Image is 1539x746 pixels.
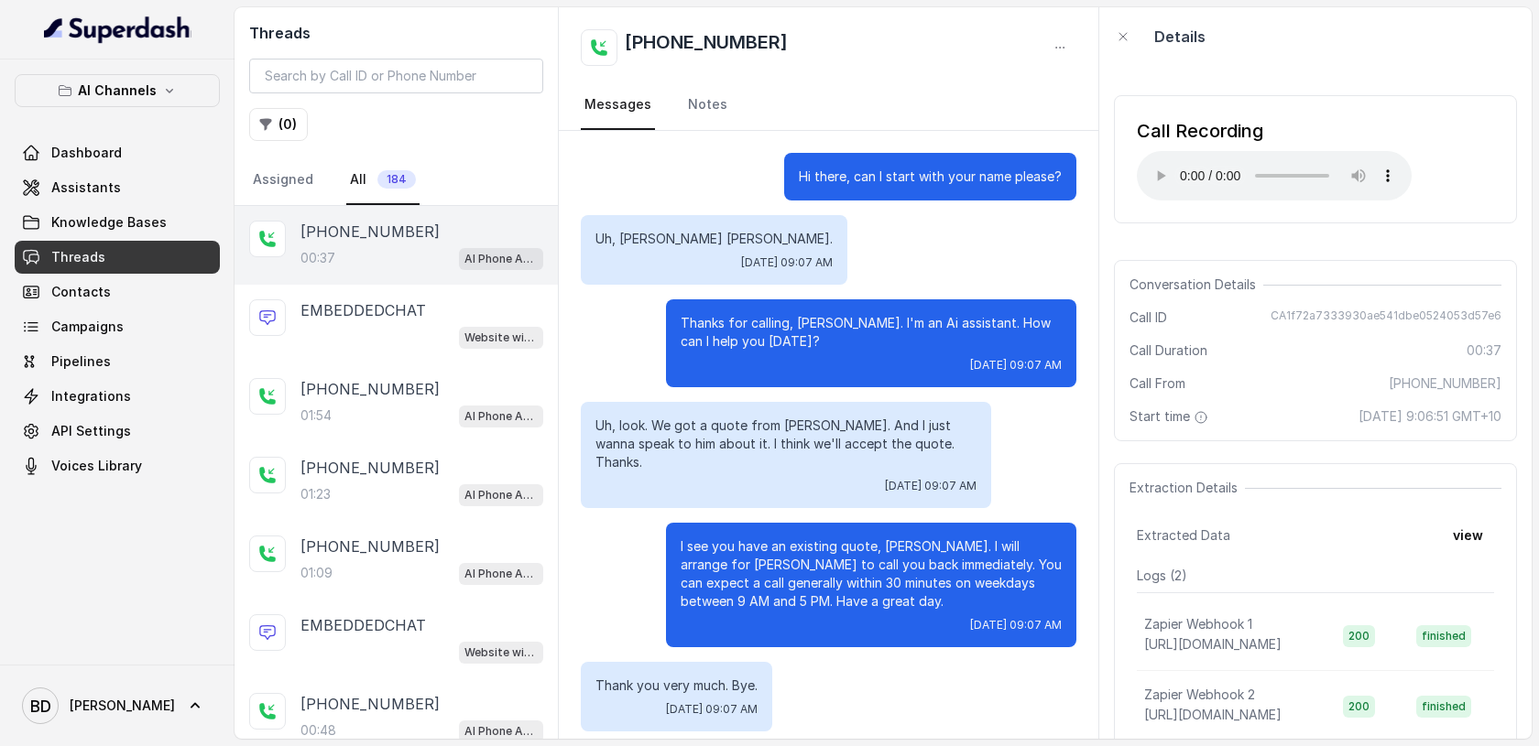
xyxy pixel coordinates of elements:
[15,680,220,731] a: [PERSON_NAME]
[78,80,157,102] p: AI Channels
[581,81,655,130] a: Messages
[249,156,543,205] nav: Tabs
[15,380,220,413] a: Integrations
[1271,308,1501,327] span: CA1f72a7333930ae541dbe0524053d57e6
[681,537,1062,611] p: I see you have an existing quote, [PERSON_NAME]. I will arrange for [PERSON_NAME] to call you bac...
[464,407,538,426] p: AI Phone Assistant
[885,479,977,493] span: [DATE] 09:07 AM
[595,230,833,248] p: Uh, [PERSON_NAME] [PERSON_NAME].
[970,618,1062,632] span: [DATE] 09:07 AM
[1130,341,1207,360] span: Call Duration
[1130,276,1263,294] span: Conversation Details
[625,29,788,66] h2: [PHONE_NUMBER]
[1154,26,1206,48] p: Details
[15,310,220,343] a: Campaigns
[300,299,426,321] p: EMBEDDEDCHAT
[70,697,175,715] span: [PERSON_NAME]
[346,156,420,205] a: All184
[249,108,308,141] button: (0)
[1130,374,1185,393] span: Call From
[300,457,440,479] p: [PHONE_NUMBER]
[15,415,220,448] a: API Settings
[1137,151,1412,200] audio: Your browser does not support the audio element.
[581,81,1076,130] nav: Tabs
[1137,526,1230,545] span: Extracted Data
[15,74,220,107] button: AI Channels
[51,283,111,301] span: Contacts
[51,457,142,475] span: Voices Library
[1416,625,1471,647] span: finished
[666,702,758,717] span: [DATE] 09:07 AM
[799,168,1062,186] p: Hi there, can I start with your name please?
[300,249,335,267] p: 00:37
[300,221,440,243] p: [PHONE_NUMBER]
[1130,407,1212,426] span: Start time
[249,22,543,44] h2: Threads
[741,255,833,270] span: [DATE] 09:07 AM
[51,387,131,405] span: Integrations
[1137,567,1494,585] p: Logs ( 2 )
[300,721,336,740] p: 00:48
[1343,696,1375,718] span: 200
[464,329,538,347] p: Website widget
[464,250,538,268] p: AI Phone Assistant
[1144,686,1255,704] p: Zapier Webhook 2
[1144,636,1282,652] span: [URL][DOMAIN_NAME]
[51,248,105,266] span: Threads
[300,485,331,503] p: 01:23
[15,241,220,274] a: Threads
[300,378,440,400] p: [PHONE_NUMBER]
[1144,615,1252,633] p: Zapier Webhook 1
[595,416,977,471] p: Uh, look. We got a quote from [PERSON_NAME]. And I just wanna speak to him about it. I think we'l...
[464,643,538,662] p: Website widget
[51,352,111,371] span: Pipelines
[1130,479,1245,497] span: Extraction Details
[30,697,51,716] text: BD
[1389,374,1501,393] span: [PHONE_NUMBER]
[377,170,416,189] span: 184
[1130,308,1167,327] span: Call ID
[15,136,220,169] a: Dashboard
[1442,519,1494,552] button: view
[464,722,538,741] p: AI Phone Assistant
[44,15,191,44] img: light.svg
[970,358,1062,373] span: [DATE] 09:07 AM
[1467,341,1501,360] span: 00:37
[51,422,131,440] span: API Settings
[1359,407,1501,426] span: [DATE] 9:06:51 GMT+10
[684,81,731,130] a: Notes
[681,314,1062,351] p: Thanks for calling, [PERSON_NAME]. I'm an Ai assistant. How can I help you [DATE]?
[1416,696,1471,718] span: finished
[595,676,758,695] p: Thank you very much. Bye.
[51,213,167,232] span: Knowledge Bases
[1343,625,1375,647] span: 200
[51,144,122,162] span: Dashboard
[300,564,333,582] p: 01:09
[51,178,121,197] span: Assistants
[15,345,220,378] a: Pipelines
[249,59,543,93] input: Search by Call ID or Phone Number
[51,318,124,336] span: Campaigns
[1144,707,1282,722] span: [URL][DOMAIN_NAME]
[300,614,426,636] p: EMBEDDEDCHAT
[1137,118,1412,144] div: Call Recording
[300,693,440,715] p: [PHONE_NUMBER]
[249,156,317,205] a: Assigned
[15,276,220,308] a: Contacts
[464,486,538,504] p: AI Phone Assistant
[15,449,220,482] a: Voices Library
[464,565,538,583] p: AI Phone Assistant
[15,171,220,204] a: Assistants
[300,535,440,557] p: [PHONE_NUMBER]
[300,406,332,425] p: 01:54
[15,206,220,239] a: Knowledge Bases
